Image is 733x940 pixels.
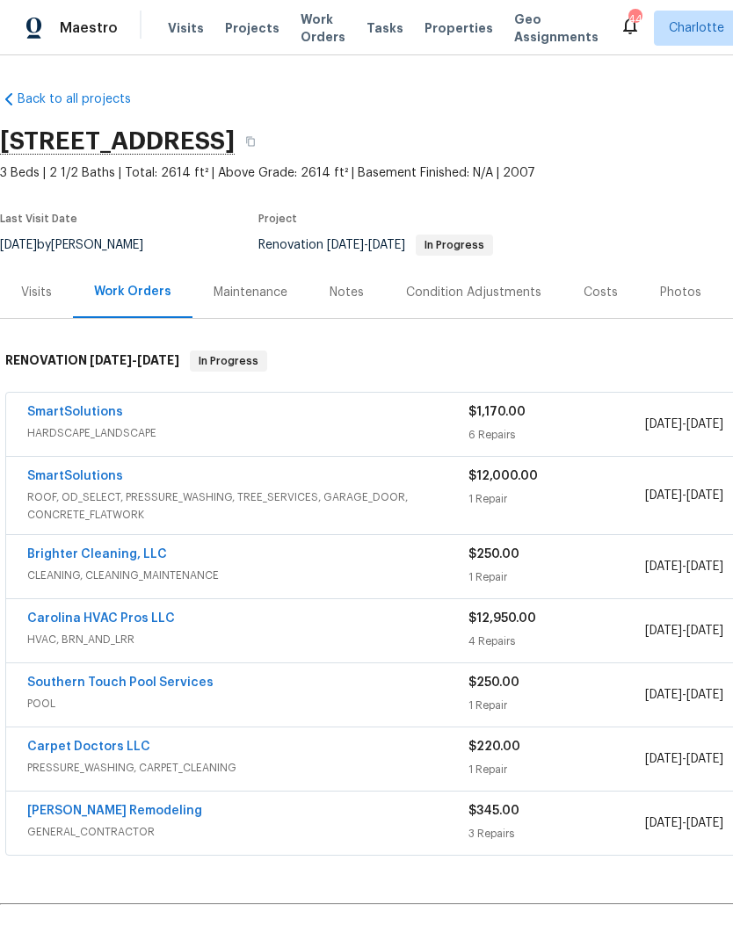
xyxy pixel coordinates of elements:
span: - [645,750,723,768]
div: 6 Repairs [468,426,645,444]
h6: RENOVATION [5,351,179,372]
span: Renovation [258,239,493,251]
span: [DATE] [90,354,132,366]
a: SmartSolutions [27,406,123,418]
div: 44 [628,11,641,28]
span: HARDSCAPE_LANDSCAPE [27,424,468,442]
div: Notes [330,284,364,301]
div: Costs [584,284,618,301]
span: ROOF, OD_SELECT, PRESSURE_WASHING, TREE_SERVICES, GARAGE_DOOR, CONCRETE_FLATWORK [27,488,468,524]
span: $12,000.00 [468,470,538,482]
span: CLEANING, CLEANING_MAINTENANCE [27,567,468,584]
span: - [645,686,723,704]
span: Properties [425,19,493,37]
span: - [645,814,723,832]
a: [PERSON_NAME] Remodeling [27,805,202,817]
span: [DATE] [137,354,179,366]
span: [DATE] [368,239,405,251]
span: PRESSURE_WASHING, CARPET_CLEANING [27,759,468,777]
div: 1 Repair [468,568,645,586]
div: Visits [21,284,52,301]
span: [DATE] [686,418,723,430]
span: [DATE] [686,817,723,829]
a: SmartSolutions [27,470,123,482]
span: [DATE] [686,625,723,637]
span: [DATE] [645,817,682,829]
div: 1 Repair [468,490,645,508]
span: HVAC, BRN_AND_LRR [27,631,468,648]
div: Maintenance [214,284,287,301]
span: [DATE] [686,689,723,701]
span: GENERAL_CONTRACTOR [27,823,468,841]
button: Copy Address [235,126,266,157]
span: - [90,354,179,366]
span: [DATE] [645,625,682,637]
span: - [645,416,723,433]
span: [DATE] [645,418,682,430]
span: [DATE] [645,560,682,573]
a: Carpet Doctors LLC [27,741,150,753]
span: [DATE] [686,489,723,502]
div: 4 Repairs [468,633,645,650]
a: Brighter Cleaning, LLC [27,548,167,560]
span: Maestro [60,19,118,37]
span: [DATE] [645,689,682,701]
span: [DATE] [645,489,682,502]
span: Work Orders [301,11,345,46]
span: Project [258,213,297,224]
span: POOL [27,695,468,712]
div: Condition Adjustments [406,284,541,301]
span: In Progress [192,352,265,370]
div: Photos [660,284,701,301]
span: [DATE] [686,560,723,573]
span: $250.00 [468,676,519,689]
div: Work Orders [94,283,171,300]
span: [DATE] [686,753,723,765]
div: 3 Repairs [468,825,645,842]
span: $220.00 [468,741,520,753]
span: $345.00 [468,805,519,817]
span: - [645,558,723,575]
span: In Progress [417,240,491,250]
span: - [645,622,723,640]
a: Southern Touch Pool Services [27,676,214,689]
span: Tasks [366,22,403,34]
span: $250.00 [468,548,519,560]
span: - [327,239,405,251]
span: Geo Assignments [514,11,599,46]
span: [DATE] [645,753,682,765]
div: 1 Repair [468,697,645,714]
span: [DATE] [327,239,364,251]
span: Projects [225,19,279,37]
span: $1,170.00 [468,406,526,418]
span: Visits [168,19,204,37]
span: $12,950.00 [468,612,536,625]
a: Carolina HVAC Pros LLC [27,612,175,625]
div: 1 Repair [468,761,645,778]
span: - [645,487,723,504]
span: Charlotte [669,19,724,37]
